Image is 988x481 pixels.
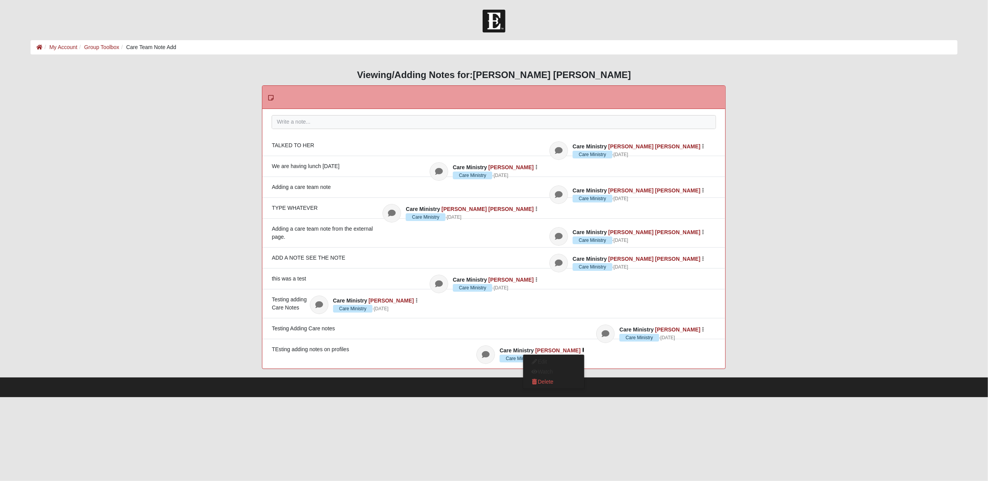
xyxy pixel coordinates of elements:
[483,10,505,32] img: Church of Eleven22 Logo
[614,238,628,243] time: September 26, 2022, 1:17 PM
[535,347,580,354] a: [PERSON_NAME]
[523,367,584,377] button: Watch
[500,355,541,362] span: ·
[573,236,612,244] span: Care Ministry
[614,152,628,157] time: August 22, 2023, 2:20 PM
[660,335,675,340] time: May 12, 2021, 2:47 PM
[272,325,716,333] div: Testing Adding Care notes
[614,237,628,244] a: [DATE]
[500,347,534,354] span: Care Ministry
[447,214,461,220] time: November 3, 2022, 10:59 AM
[494,284,508,291] a: [DATE]
[608,229,701,235] a: [PERSON_NAME] [PERSON_NAME]
[619,334,659,342] span: Care Ministry
[655,326,701,333] a: [PERSON_NAME]
[453,164,487,170] span: Care Ministry
[523,357,584,367] button: Edit
[573,195,612,202] span: Care Ministry
[608,256,701,262] a: [PERSON_NAME] [PERSON_NAME]
[272,345,716,354] div: TEsting adding notes on profiles
[406,213,447,221] span: ·
[31,70,957,81] h3: Viewing/Adding Notes for:
[500,355,539,362] span: Care Ministry
[453,284,494,292] span: ·
[614,264,628,270] time: July 7, 2022, 3:00 PM
[573,151,612,158] span: Care Ministry
[453,284,493,292] span: Care Ministry
[272,275,716,283] div: this was a test
[573,187,607,194] span: Care Ministry
[272,183,716,191] div: Adding a care team note
[488,164,534,170] a: [PERSON_NAME]
[614,263,628,270] a: [DATE]
[453,277,487,283] span: Care Ministry
[614,196,628,201] time: March 20, 2023, 11:39 AM
[406,206,440,212] span: Care Ministry
[494,172,508,179] a: [DATE]
[488,277,534,283] a: [PERSON_NAME]
[369,297,414,304] a: [PERSON_NAME]
[494,285,508,291] time: December 1, 2021, 3:25 PM
[608,187,701,194] a: [PERSON_NAME] [PERSON_NAME]
[619,326,654,333] span: Care Ministry
[119,43,177,51] li: Care Team Note Add
[473,70,631,80] strong: [PERSON_NAME] [PERSON_NAME]
[573,143,607,150] span: Care Ministry
[573,229,607,235] span: Care Ministry
[406,213,446,221] span: Care Ministry
[614,195,628,202] a: [DATE]
[573,256,607,262] span: Care Ministry
[608,143,701,150] a: [PERSON_NAME] [PERSON_NAME]
[447,214,461,221] a: [DATE]
[374,305,389,312] a: [DATE]
[453,172,493,179] span: Care Ministry
[84,44,119,50] a: Group Toolbox
[272,204,716,212] div: TYPE WHATEVER
[573,263,612,271] span: Care Ministry
[573,195,614,202] span: ·
[333,305,374,313] span: ·
[442,206,534,212] a: [PERSON_NAME] [PERSON_NAME]
[614,151,628,158] a: [DATE]
[272,225,716,241] div: Adding a care team note from the external page.
[453,172,494,179] span: ·
[272,141,716,150] div: TALKED TO HER
[573,151,614,158] span: ·
[660,334,675,341] a: [DATE]
[573,263,614,271] span: ·
[333,297,367,304] span: Care Ministry
[619,334,660,342] span: ·
[494,173,508,178] time: August 7, 2023, 12:34 PM
[272,296,716,312] div: Testing adding Care Notes
[272,162,716,170] div: We are having lunch [DATE]
[272,254,716,262] div: ADD A NOTE SEE THE NOTE
[333,305,373,313] span: Care Ministry
[49,44,77,50] a: My Account
[573,236,614,244] span: ·
[374,306,389,311] time: June 15, 2021, 10:06 AM
[523,377,584,387] button: Delete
